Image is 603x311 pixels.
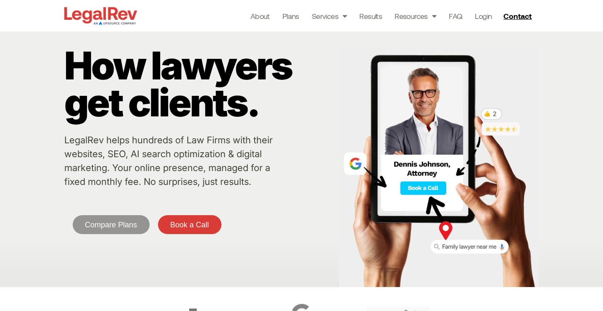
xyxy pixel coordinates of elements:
a: Results [359,10,382,22]
span: Contact [503,12,532,20]
span: Compare Plans [85,221,137,229]
a: Plans [282,10,299,22]
a: Login [475,10,492,22]
a: FAQ [449,10,462,22]
a: Contact [500,9,537,23]
nav: Menu [250,10,492,22]
span: Book a Call [170,221,209,229]
p: How lawyers get clients. [64,47,335,121]
a: Resources [395,10,436,22]
a: About [250,10,270,22]
a: Book a Call [158,215,221,234]
a: Compare Plans [73,215,150,234]
a: LegalRev helps hundreds of Law Firms with their websites, SEO, AI search optimization & digital m... [64,134,273,187]
a: Services [312,10,347,22]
